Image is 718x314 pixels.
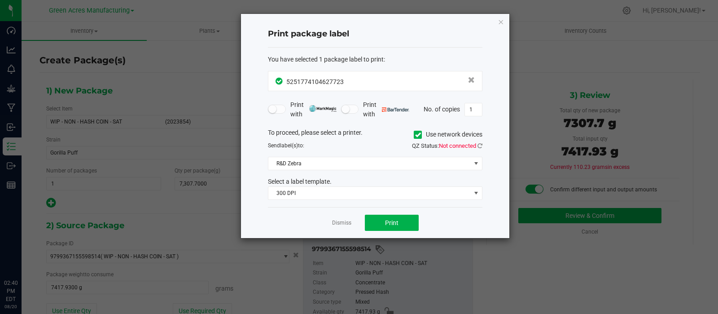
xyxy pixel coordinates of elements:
div: Select a label template. [261,177,489,186]
span: Print with [290,100,337,119]
span: No. of copies [424,105,460,112]
span: In Sync [276,76,284,86]
img: mark_magic_cybra.png [309,105,337,112]
img: bartender.png [382,107,409,112]
h4: Print package label [268,28,482,40]
div: : [268,55,482,64]
iframe: Resource center unread badge [26,241,37,252]
span: QZ Status: [412,142,482,149]
span: label(s) [280,142,298,149]
div: To proceed, please select a printer. [261,128,489,142]
iframe: Resource center [9,242,36,269]
span: Send to: [268,142,304,149]
span: 5251774104627723 [286,78,344,85]
span: Print [385,219,398,226]
label: Use network devices [414,130,482,139]
a: Dismiss [332,219,351,227]
span: You have selected 1 package label to print [268,56,384,63]
span: 300 DPI [268,187,471,199]
span: Print with [363,100,409,119]
span: R&D Zebra [268,157,471,170]
span: Not connected [439,142,476,149]
button: Print [365,215,419,231]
